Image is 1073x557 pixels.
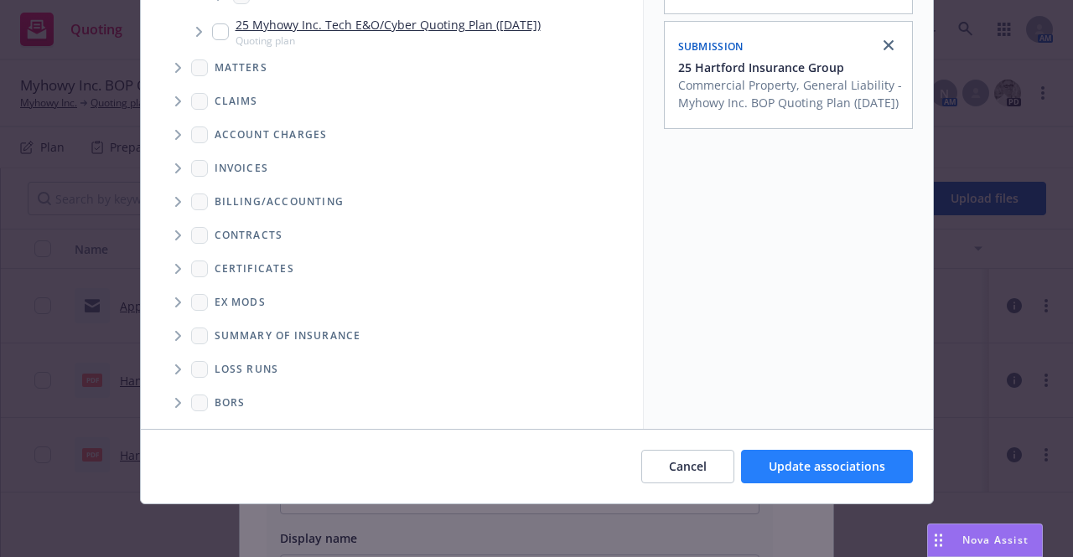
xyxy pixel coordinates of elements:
span: Contracts [215,230,283,240]
span: Billing/Accounting [215,197,345,207]
a: close [879,35,899,55]
span: Loss Runs [215,364,279,374]
span: Update associations [769,458,885,474]
span: Ex Mods [215,297,266,307]
span: Certificates [215,264,294,274]
button: 25 Hartford Insurance Group [678,59,902,76]
div: Folder Tree Example [141,185,643,420]
span: Summary of insurance [215,331,361,341]
span: BORs [215,398,246,408]
span: Claims [215,96,258,106]
span: Cancel [669,458,707,474]
span: Submission [678,39,744,54]
button: Update associations [741,450,913,483]
span: 25 Hartford Insurance Group [678,59,844,76]
span: Commercial Property, General Liability - Myhowy Inc. BOP Quoting Plan ([DATE]) [678,76,902,111]
span: Quoting plan [236,34,541,48]
button: Cancel [641,450,734,483]
div: Drag to move [928,524,949,556]
span: Account charges [215,130,328,140]
span: Matters [215,63,267,73]
span: Invoices [215,163,269,173]
span: Nova Assist [962,533,1029,547]
a: 25 Myhowy Inc. Tech E&O/Cyber Quoting Plan ([DATE]) [236,16,541,34]
button: Nova Assist [927,523,1043,557]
